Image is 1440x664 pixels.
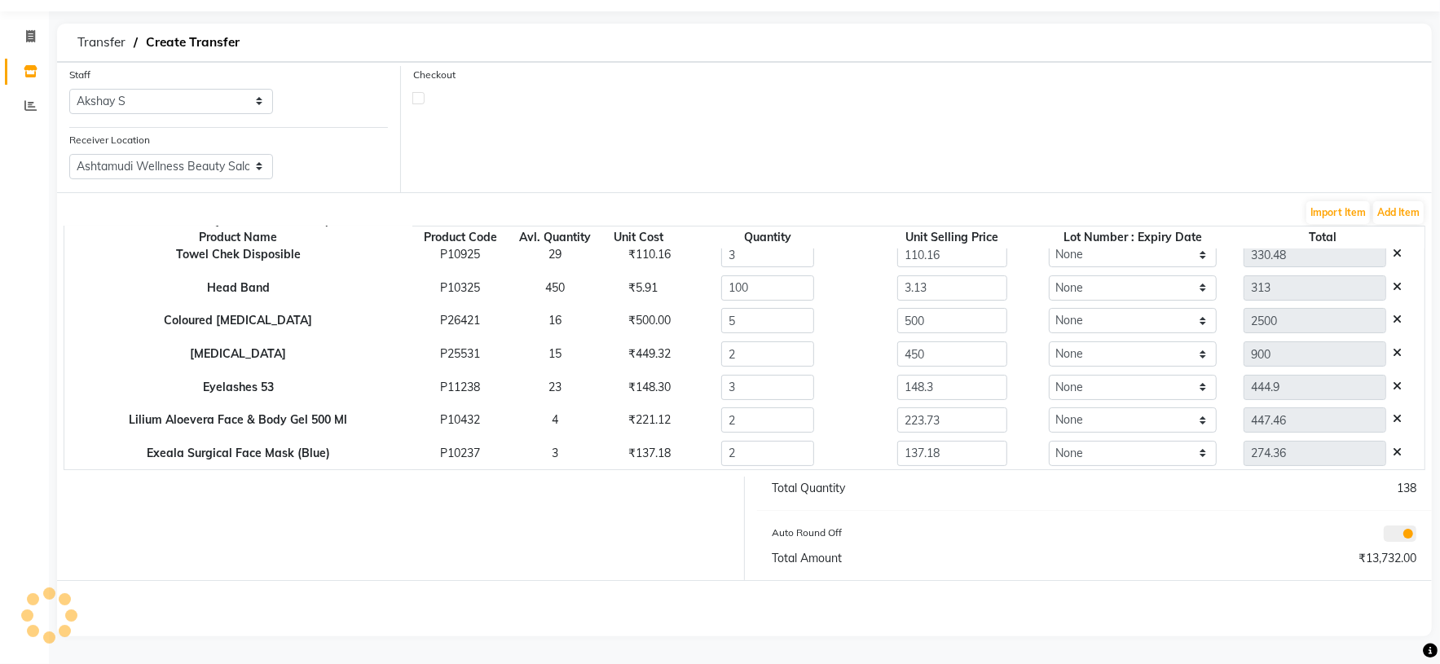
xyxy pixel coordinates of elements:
th: Product Code [412,226,509,248]
th: Head Band [64,271,412,305]
th: Total [1221,226,1425,248]
button: Import Item [1306,201,1370,224]
div: ₹148.30 [616,379,661,396]
td: P10237 [412,437,509,470]
th: Product Name [64,226,412,248]
td: P10925 [412,238,509,271]
div: ₹137.18 [616,445,661,462]
span: Create Transfer [138,28,248,57]
div: ₹5.91 [616,279,661,297]
th: Exeala Surgical Face Mask (Blue) [64,437,412,470]
div: 138 [1094,480,1429,497]
th: Lilium Aloevera Face & Body Gel 500 Ml [64,403,412,437]
th: Unit Selling Price [860,226,1045,248]
th: Lot Number : Expiry Date [1045,226,1221,248]
th: [MEDICAL_DATA] [64,337,412,371]
div: ₹500.00 [616,312,661,329]
div: 4 [528,411,583,429]
div: ₹110.16 [616,246,661,263]
div: ₹13,732.00 [1094,550,1429,567]
th: Avl. Quantity [509,226,602,248]
label: Auto Round Off [773,525,843,540]
label: Staff [69,68,90,82]
div: ₹221.12 [616,411,661,429]
div: 29 [528,246,583,263]
th: Unit Cost [602,226,675,248]
td: P25531 [412,337,509,371]
td: P10325 [412,271,509,305]
th: Coloured [MEDICAL_DATA] [64,305,412,338]
div: 16 [528,312,583,329]
td: P11238 [412,371,509,404]
th: Eyelashes 53 [64,371,412,404]
button: Add Item [1373,201,1424,224]
label: Checkout [413,68,456,82]
div: Total Amount [760,550,1094,567]
td: P26421 [412,305,509,338]
label: Receiver Location [69,133,150,147]
div: 3 [528,445,583,462]
div: 15 [528,345,583,363]
div: Total Quantity [760,480,1094,497]
div: 23 [528,379,583,396]
th: Quantity [675,226,860,248]
span: Transfer [69,28,134,57]
div: ₹449.32 [616,345,661,363]
div: 450 [528,279,583,297]
td: P10432 [412,403,509,437]
th: Towel Chek Disposible [64,238,412,271]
